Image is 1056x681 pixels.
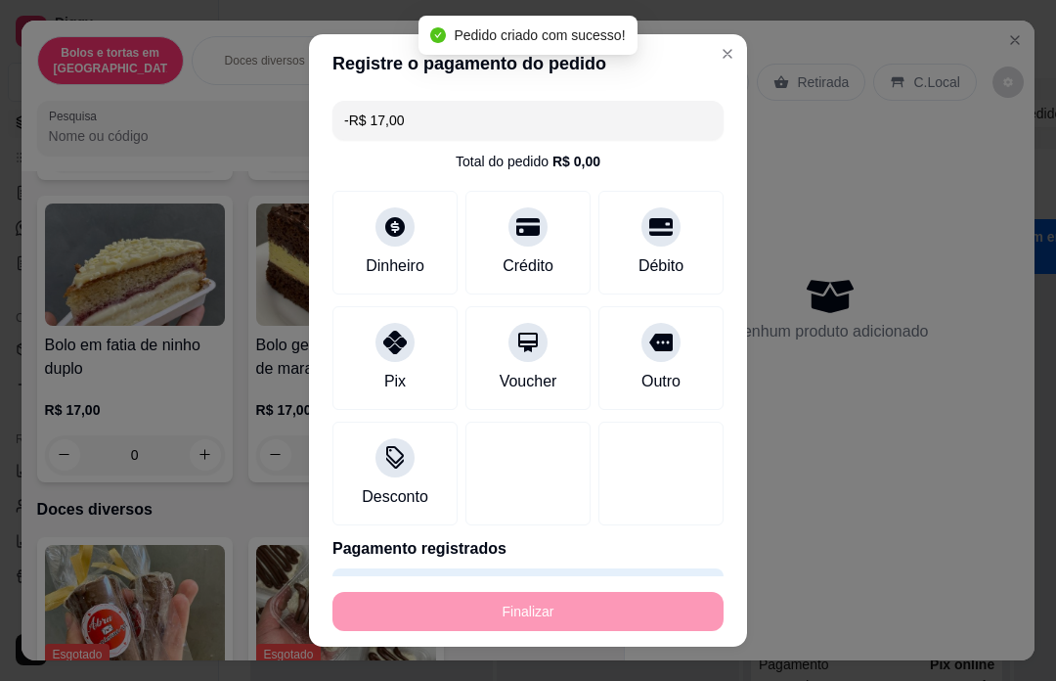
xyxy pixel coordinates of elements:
div: Desconto [362,485,428,509]
div: Crédito [503,254,553,278]
button: Close [712,38,743,69]
span: Pedido criado com sucesso! [454,27,625,43]
input: Ex.: hambúrguer de cordeiro [344,101,712,140]
div: Outro [641,370,681,393]
div: Voucher [500,370,557,393]
div: Total do pedido [456,152,600,171]
div: R$ 0,00 [552,152,600,171]
p: Pagamento registrados [332,537,724,561]
div: Pix [384,370,406,393]
header: Registre o pagamento do pedido [309,34,747,93]
div: Débito [638,254,683,278]
span: check-circle [430,27,446,43]
div: Dinheiro [366,254,424,278]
